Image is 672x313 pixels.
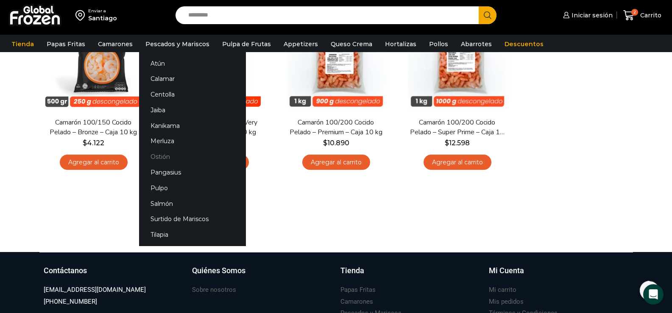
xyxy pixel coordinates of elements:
h3: Sobre nosotros [192,285,236,294]
a: [PHONE_NUMBER] [44,296,97,307]
a: Camarón 100/150 Cocido Pelado – Bronze – Caja 10 kg [45,118,142,137]
a: Merluza [139,133,246,149]
a: [EMAIL_ADDRESS][DOMAIN_NAME] [44,284,146,296]
span: Iniciar sesión [569,11,613,19]
a: Calamar [139,71,246,87]
a: Surtido de Mariscos [139,211,246,227]
bdi: 10.890 [323,139,349,147]
a: Atún [139,55,246,71]
span: $ [323,139,327,147]
a: Pulpo [139,180,246,196]
a: Appetizers [279,36,322,52]
h3: Mis pedidos [489,297,524,306]
h3: Mi Cuenta [489,265,524,276]
a: Mi Cuenta [489,265,629,285]
img: address-field-icon.svg [75,8,88,22]
h3: Tienda [340,265,364,276]
div: Open Intercom Messenger [643,284,664,305]
a: Agregar al carrito: “Camarón 100/150 Cocido Pelado - Bronze - Caja 10 kg” [60,155,128,170]
span: 2 [631,9,638,16]
a: Queso Crema [326,36,376,52]
span: Carrito [638,11,661,19]
a: Hortalizas [381,36,421,52]
bdi: 4.122 [83,139,104,147]
h3: [PHONE_NUMBER] [44,297,97,306]
h3: Mi carrito [489,285,516,294]
a: Ostión [139,149,246,165]
a: Centolla [139,87,246,102]
a: Tienda [340,265,480,285]
span: $ [83,139,87,147]
a: Papas Fritas [42,36,89,52]
a: Jaiba [139,102,246,118]
h3: Papas Fritas [340,285,376,294]
a: Camarones [340,296,373,307]
button: Search button [479,6,496,24]
a: 2 Carrito [621,6,664,25]
span: $ [445,139,449,147]
a: Sobre nosotros [192,284,236,296]
bdi: 12.598 [445,139,470,147]
a: Descuentos [500,36,548,52]
a: Mis pedidos [489,296,524,307]
a: Tienda [7,36,38,52]
h3: Quiénes Somos [192,265,245,276]
a: Mi carrito [489,284,516,296]
a: Quiénes Somos [192,265,332,285]
a: Papas Fritas [340,284,376,296]
a: Contáctanos [44,265,184,285]
a: Salmón [139,196,246,211]
a: Agregar al carrito: “Camarón 100/200 Cocido Pelado - Super Prime - Caja 10 kg” [424,155,491,170]
a: Pangasius [139,165,246,180]
a: Pollos [425,36,452,52]
h3: Contáctanos [44,265,87,276]
a: Camarón 100/200 Cocido Pelado – Premium – Caja 10 kg [287,118,385,137]
a: Kanikama [139,118,246,133]
a: Pescados y Mariscos [141,36,214,52]
a: Tilapia [139,227,246,243]
div: Santiago [88,14,117,22]
a: Agregar al carrito: “Camarón 100/200 Cocido Pelado - Premium - Caja 10 kg” [302,155,370,170]
h3: [EMAIL_ADDRESS][DOMAIN_NAME] [44,285,146,294]
div: Enviar a [88,8,117,14]
a: Camarones [94,36,137,52]
a: Pulpa de Frutas [218,36,275,52]
a: Abarrotes [457,36,496,52]
a: Iniciar sesión [561,7,613,24]
h3: Camarones [340,297,373,306]
a: Camarón 100/200 Cocido Pelado – Super Prime – Caja 10 kg [408,118,506,137]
